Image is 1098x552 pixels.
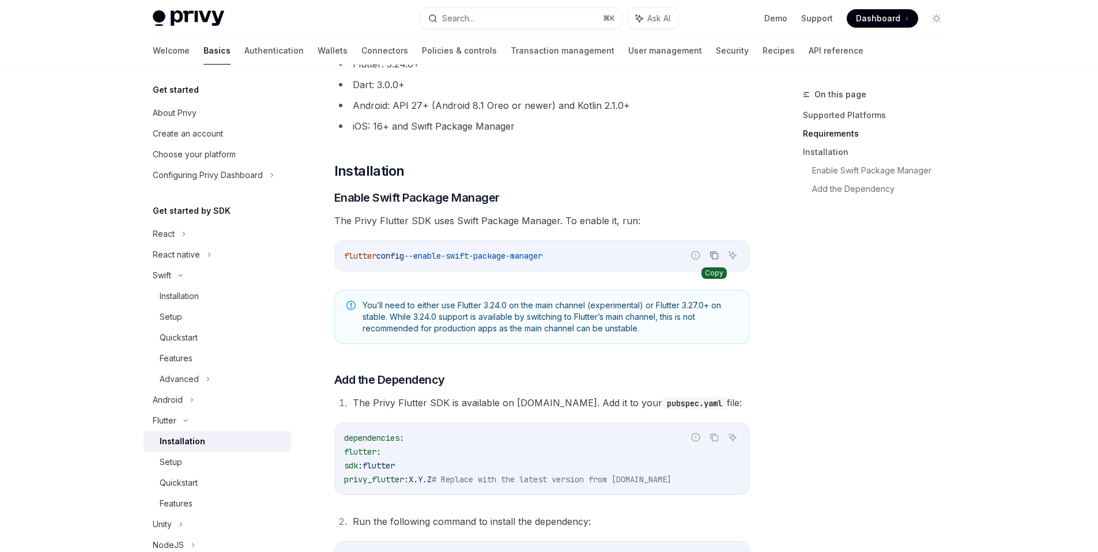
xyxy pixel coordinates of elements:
a: Supported Platforms [803,106,955,124]
button: Search...⌘K [420,8,622,29]
button: Toggle dark mode [927,9,946,28]
a: Quickstart [144,472,291,493]
a: Support [801,13,833,24]
div: Configuring Privy Dashboard [153,168,263,182]
button: Ask AI [725,430,740,445]
span: : [376,447,381,457]
div: Search... [442,12,474,25]
button: Ask AI [628,8,678,29]
a: Enable Swift Package Manager [812,161,955,180]
span: X.Y.Z [409,474,432,485]
div: Flutter [153,414,176,428]
span: Enable Swift Package Manager [334,190,500,206]
a: Wallets [318,37,348,65]
div: Swift [153,269,171,282]
div: About Privy [153,106,197,120]
span: : [358,460,363,471]
span: Add the Dependency [334,372,445,388]
span: flutter [344,447,376,457]
img: light logo [153,10,224,27]
a: Recipes [763,37,795,65]
div: React native [153,248,200,262]
a: Choose your platform [144,144,291,165]
span: Dashboard [856,13,900,24]
span: flutter [363,460,395,471]
span: sdk [344,460,358,471]
li: Run the following command to install the dependency: [349,513,750,530]
a: Setup [144,307,291,327]
span: : [399,433,404,443]
div: Unity [153,517,172,531]
a: Policies & controls [422,37,497,65]
span: config [376,251,404,261]
div: React [153,227,175,241]
div: Setup [160,310,182,324]
span: --enable-swift-package-manager [404,251,542,261]
a: Features [144,493,291,514]
button: Copy the contents from the code block [707,430,722,445]
div: Quickstart [160,331,198,345]
span: You’ll need to either use Flutter 3.24.0 on the main channel (experimental) or Flutter 3.27.0+ on... [363,300,738,334]
button: Report incorrect code [688,248,703,263]
a: Features [144,348,291,369]
button: Report incorrect code [688,430,703,445]
a: Installation [144,286,291,307]
a: Quickstart [144,327,291,348]
a: About Privy [144,103,291,123]
a: Create an account [144,123,291,144]
div: Installation [160,434,205,448]
div: Installation [160,289,199,303]
a: Installation [144,431,291,452]
span: dependencies [344,433,399,443]
span: The Privy Flutter SDK uses Swift Package Manager. To enable it, run: [334,213,750,229]
div: Choose your platform [153,148,236,161]
div: NodeJS [153,538,184,552]
a: Transaction management [511,37,614,65]
a: Requirements [803,124,955,143]
a: Installation [803,143,955,161]
span: privy_flutter [344,474,404,485]
button: Copy the contents from the code block [707,248,722,263]
div: Quickstart [160,476,198,490]
button: Ask AI [725,248,740,263]
span: Installation [334,162,405,180]
svg: Note [346,301,356,310]
a: User management [628,37,702,65]
div: Setup [160,455,182,469]
span: # Replace with the latest version from [DOMAIN_NAME] [432,474,671,485]
div: Android [153,393,183,407]
div: Features [160,351,193,365]
span: Ask AI [647,13,670,24]
a: Basics [203,37,231,65]
a: Add the Dependency [812,180,955,198]
div: Create an account [153,127,223,141]
span: ⌘ K [603,14,615,23]
a: Authentication [244,37,304,65]
a: Connectors [361,37,408,65]
div: Copy [701,267,727,279]
a: Setup [144,452,291,472]
li: The Privy Flutter SDK is available on [DOMAIN_NAME]. Add it to your file: [349,395,750,411]
h5: Get started [153,83,199,97]
li: Android: API 27+ (Android 8.1 Oreo or newer) and Kotlin 2.1.0+ [334,97,750,114]
code: pubspec.yaml [662,397,727,410]
li: iOS: 16+ and Swift Package Manager [334,118,750,134]
div: Advanced [160,372,199,386]
a: Dashboard [847,9,918,28]
li: Dart: 3.0.0+ [334,77,750,93]
div: Features [160,497,193,511]
a: Security [716,37,749,65]
a: Welcome [153,37,190,65]
span: : [404,474,409,485]
span: On this page [814,88,866,101]
a: API reference [809,37,863,65]
h5: Get started by SDK [153,204,231,218]
span: flutter [344,251,376,261]
a: Demo [764,13,787,24]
